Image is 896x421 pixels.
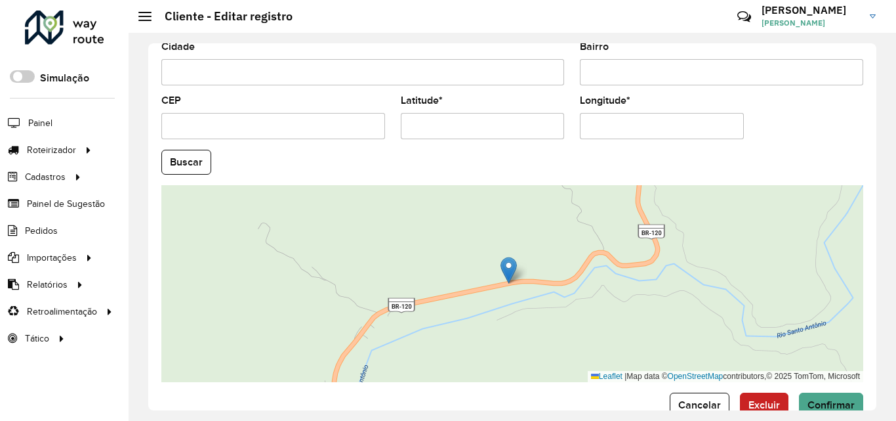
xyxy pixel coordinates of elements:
[25,332,49,345] span: Tático
[27,278,68,292] span: Relatórios
[27,305,97,319] span: Retroalimentação
[580,93,630,108] label: Longitude
[762,17,860,29] span: [PERSON_NAME]
[670,393,729,418] button: Cancelar
[401,93,443,108] label: Latitude
[28,116,52,130] span: Painel
[25,224,58,238] span: Pedidos
[591,372,622,381] a: Leaflet
[748,399,780,410] span: Excluir
[740,393,788,418] button: Excluir
[580,39,609,55] label: Bairro
[25,170,66,184] span: Cadastros
[161,39,195,55] label: Cidade
[730,3,758,31] a: Contato Rápido
[678,399,721,410] span: Cancelar
[40,70,89,86] label: Simulação
[27,143,76,157] span: Roteirizador
[799,393,863,418] button: Confirmar
[588,371,863,382] div: Map data © contributors,© 2025 TomTom, Microsoft
[161,150,211,175] button: Buscar
[152,9,293,24] h2: Cliente - Editar registro
[27,197,105,211] span: Painel de Sugestão
[27,251,77,265] span: Importações
[807,399,855,410] span: Confirmar
[762,4,860,16] h3: [PERSON_NAME]
[668,372,723,381] a: OpenStreetMap
[161,93,181,108] label: CEP
[500,257,517,284] img: Marker
[624,372,626,381] span: |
